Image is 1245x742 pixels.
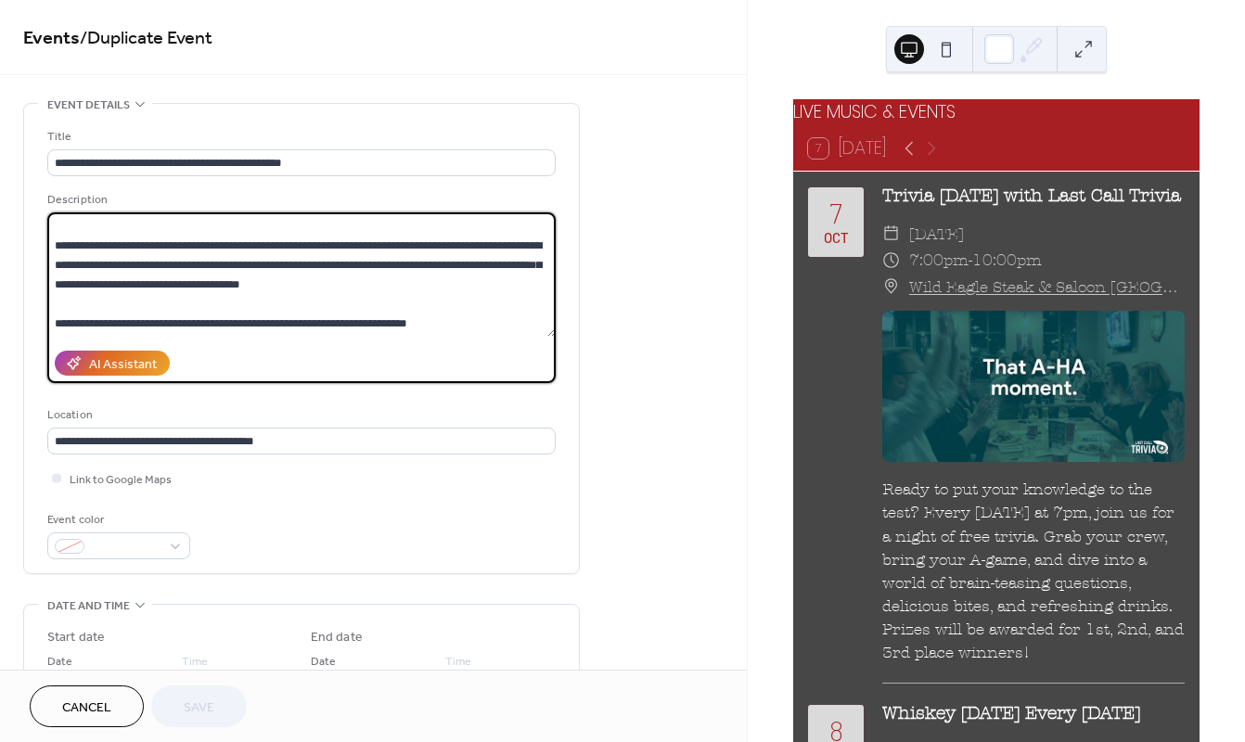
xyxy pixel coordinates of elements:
span: - [969,247,972,274]
div: Start date [47,628,105,647]
div: AI Assistant [89,355,157,375]
span: 10:00pm [972,247,1042,274]
div: Location [47,405,552,425]
span: Date [47,652,72,672]
div: ​ [882,274,900,301]
span: Cancel [62,698,111,718]
button: AI Assistant [55,351,170,376]
div: End date [311,628,363,647]
span: Time [182,652,208,672]
span: Event details [47,96,130,115]
span: 7:00pm [909,247,969,274]
div: ​ [882,221,900,248]
div: LIVE MUSIC & EVENTS [793,99,1200,126]
a: Events [23,20,80,57]
span: Date [311,652,336,672]
div: Oct [824,231,849,245]
span: / Duplicate Event [80,20,212,57]
div: Description [47,190,552,210]
div: Whiskey [DATE] Every [DATE] [882,700,1185,727]
button: Cancel [30,685,144,727]
div: Ready to put your knowledge to the test? Every [DATE] at 7pm, join us for a night of free trivia.... [882,478,1185,665]
span: Time [445,652,471,672]
div: Title [47,127,552,147]
a: Wild Eagle Steak & Saloon [GEOGRAPHIC_DATA] [909,274,1185,301]
div: ​ [882,247,900,274]
div: Event color [47,510,186,530]
span: Date and time [47,596,130,616]
div: 7 [829,198,842,226]
div: Trivia [DATE] with Last Call Trivia [882,183,1185,210]
span: Link to Google Maps [70,470,172,490]
span: [DATE] [909,221,964,248]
